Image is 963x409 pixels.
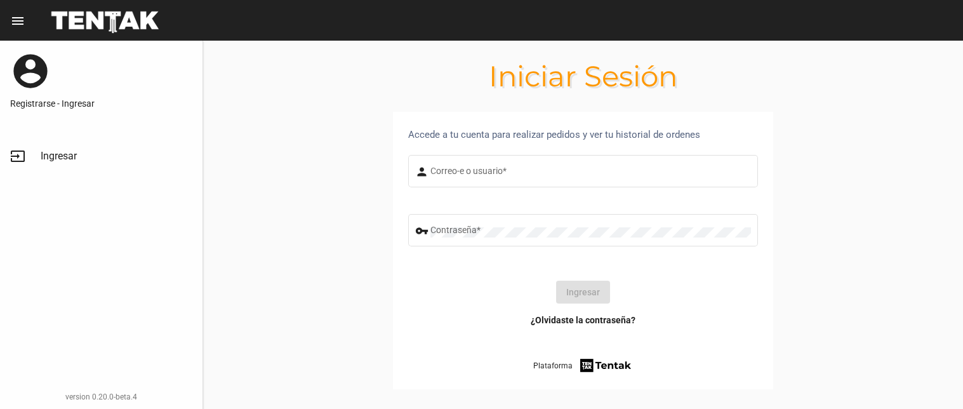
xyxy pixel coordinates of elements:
mat-icon: input [10,149,25,164]
button: Ingresar [556,281,610,304]
span: Ingresar [41,150,77,163]
mat-icon: vpn_key [415,224,430,239]
div: version 0.20.0-beta.4 [10,391,192,403]
a: Plataforma [533,357,633,374]
mat-icon: menu [10,13,25,29]
a: Registrarse - Ingresar [10,97,192,110]
h1: Iniciar Sesión [203,66,963,86]
span: Plataforma [533,359,573,372]
div: Accede a tu cuenta para realizar pedidos y ver tu historial de ordenes [408,127,758,142]
a: ¿Olvidaste la contraseña? [531,314,635,326]
mat-icon: account_circle [10,51,51,91]
mat-icon: person [415,164,430,180]
img: tentak-firm.png [578,357,633,374]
